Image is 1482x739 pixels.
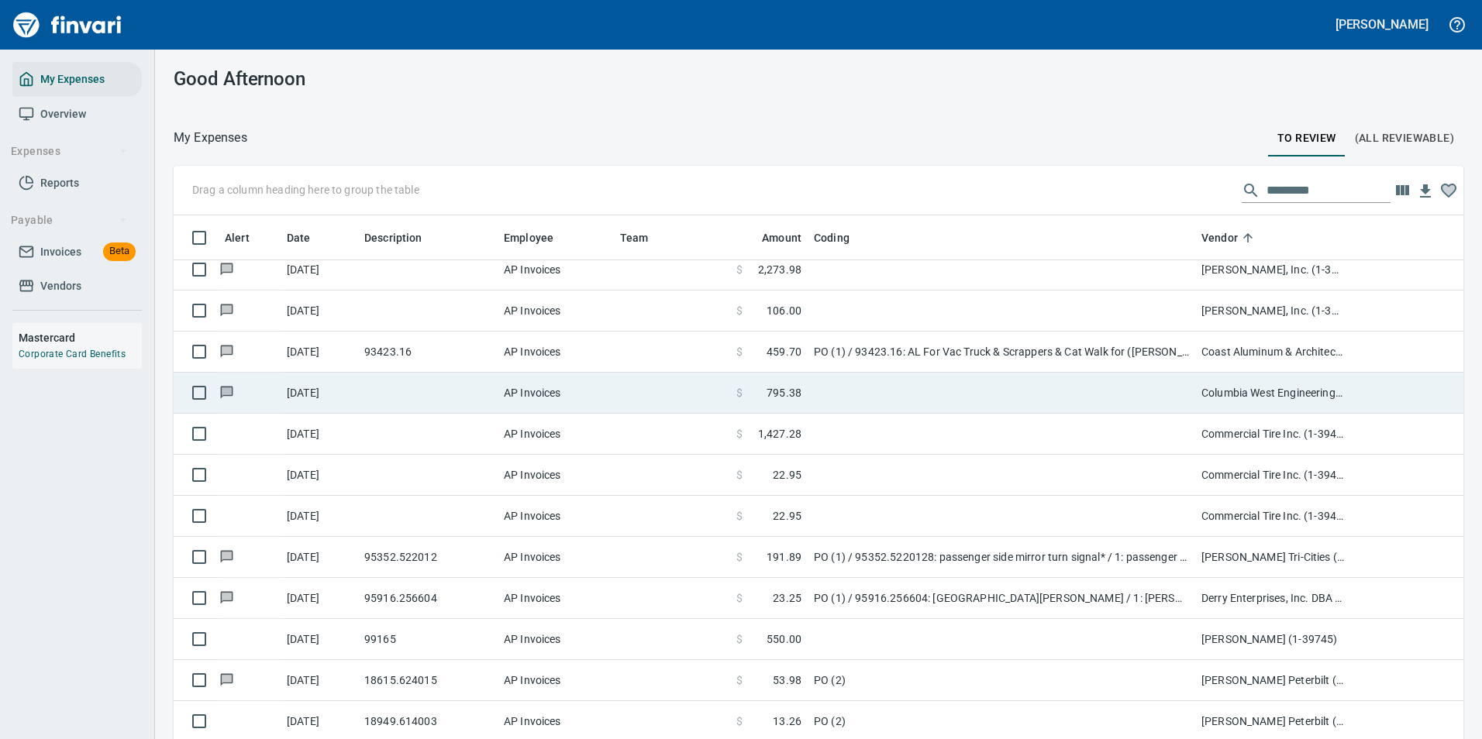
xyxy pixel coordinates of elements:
td: Commercial Tire Inc. (1-39436) [1195,414,1350,455]
p: My Expenses [174,129,247,147]
td: 95352.522012 [358,537,498,578]
span: (All Reviewable) [1355,129,1454,148]
span: $ [736,508,743,524]
span: Coding [814,229,870,247]
span: $ [736,303,743,318]
button: [PERSON_NAME] [1332,12,1432,36]
span: $ [736,262,743,277]
span: 53.98 [773,672,801,688]
span: Has messages [219,264,235,274]
td: AP Invoices [498,619,614,660]
span: 22.95 [773,508,801,524]
td: 99165 [358,619,498,660]
td: AP Invoices [498,660,614,701]
td: AP Invoices [498,290,614,332]
td: [DATE] [281,332,358,373]
td: Coast Aluminum & Architectual Inc (1-22793) [1195,332,1350,373]
span: Vendor [1201,229,1258,247]
td: AP Invoices [498,496,614,537]
a: Vendors [12,269,142,304]
td: [DATE] [281,660,358,701]
span: $ [736,672,743,688]
td: AP Invoices [498,414,614,455]
span: 13.26 [773,713,801,729]
td: 18615.624015 [358,660,498,701]
span: Has messages [219,305,235,315]
td: 93423.16 [358,332,498,373]
td: AP Invoices [498,332,614,373]
a: Reports [12,166,142,201]
td: [DATE] [281,578,358,619]
span: Description [364,229,443,247]
button: Choose columns to display [1391,179,1414,202]
h3: Good Afternoon [174,68,579,90]
span: 191.89 [767,549,801,565]
td: [DATE] [281,619,358,660]
span: Beta [103,242,136,260]
span: Team [620,229,669,247]
button: Expenses [5,137,134,166]
span: $ [736,713,743,729]
td: [PERSON_NAME] Tri-Cities (1-39854) [1195,537,1350,578]
td: Derry Enterprises, Inc. DBA Cascade Nut & Bolt (1-38970) [1195,578,1350,619]
span: 550.00 [767,631,801,647]
a: Corporate Card Benefits [19,349,126,359]
td: [DATE] [281,455,358,496]
span: Vendor [1201,229,1238,247]
td: PO (1) / 95916.256604: [GEOGRAPHIC_DATA][PERSON_NAME] / 1: [PERSON_NAME][GEOGRAPHIC_DATA] Hardware [808,578,1195,619]
span: 2,273.98 [758,262,801,277]
span: Alert [225,229,250,247]
span: 106.00 [767,303,801,318]
td: [PERSON_NAME], Inc. (1-39587) [1195,249,1350,290]
span: Has messages [219,552,235,562]
td: [DATE] [281,373,358,414]
span: 23.25 [773,590,801,606]
span: $ [736,631,743,647]
span: Overview [40,105,86,124]
span: Amount [742,229,801,247]
span: $ [736,426,743,442]
td: [PERSON_NAME] Peterbilt (1-38762) [1195,660,1350,701]
span: $ [736,467,743,483]
span: Vendors [40,277,81,296]
td: Columbia West Engineering Inc (1-10225) [1195,373,1350,414]
span: 795.38 [767,385,801,400]
td: PO (2) [808,660,1195,701]
span: Expenses [11,142,128,161]
span: 1,427.28 [758,426,801,442]
td: [DATE] [281,249,358,290]
a: My Expenses [12,62,142,97]
p: Drag a column heading here to group the table [192,182,419,198]
span: Has messages [219,346,235,356]
span: Amount [762,229,801,247]
img: Finvari [9,6,126,43]
span: Has messages [219,675,235,685]
span: Payable [11,211,128,230]
span: To Review [1277,129,1336,148]
span: Description [364,229,422,247]
span: Has messages [219,593,235,603]
span: Reports [40,174,79,193]
span: $ [736,344,743,359]
button: Download Table [1414,180,1437,203]
td: AP Invoices [498,537,614,578]
td: AP Invoices [498,455,614,496]
span: $ [736,549,743,565]
span: 22.95 [773,467,801,483]
a: Overview [12,97,142,132]
span: Team [620,229,649,247]
td: [PERSON_NAME], Inc. (1-39587) [1195,290,1350,332]
span: $ [736,590,743,606]
span: Invoices [40,242,81,262]
td: AP Invoices [498,578,614,619]
td: [PERSON_NAME] (1-39745) [1195,619,1350,660]
span: Coding [814,229,850,247]
td: [DATE] [281,496,358,537]
td: Commercial Tire Inc. (1-39436) [1195,455,1350,496]
h6: Mastercard [19,329,142,346]
span: 459.70 [767,344,801,359]
a: InvoicesBeta [12,235,142,270]
td: AP Invoices [498,249,614,290]
span: Date [287,229,311,247]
